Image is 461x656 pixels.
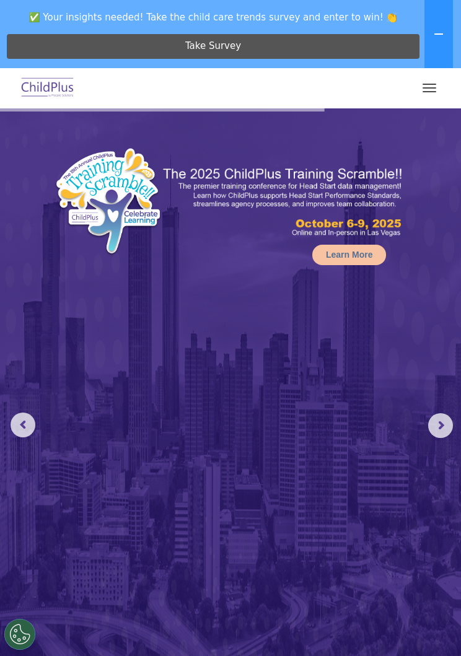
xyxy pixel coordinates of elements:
span: Phone number [198,123,251,132]
button: Cookies Settings [4,619,35,650]
span: Last name [198,72,236,81]
a: Take Survey [7,34,419,59]
a: Learn More [312,245,386,265]
span: ✅ Your insights needed! Take the child care trends survey and enter to win! 👏 [5,5,422,29]
span: Take Survey [185,35,241,57]
img: ChildPlus by Procare Solutions [19,74,77,103]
